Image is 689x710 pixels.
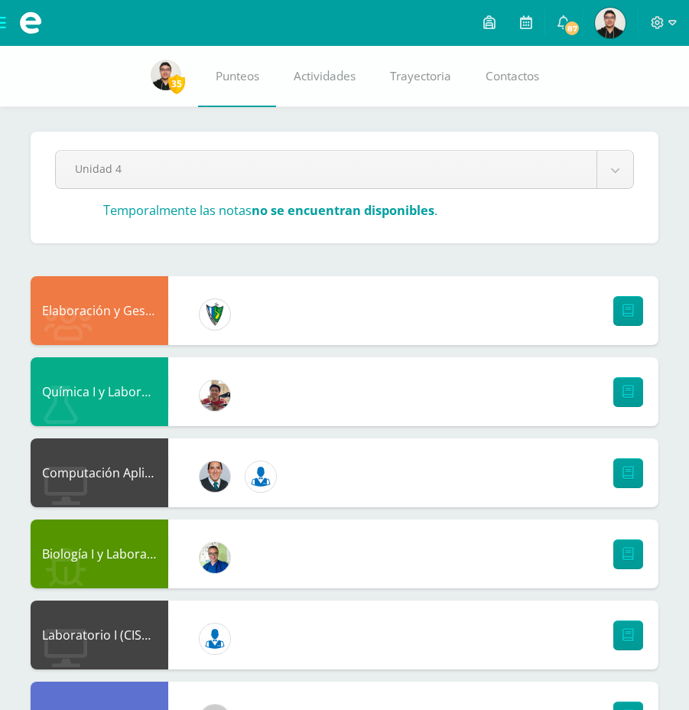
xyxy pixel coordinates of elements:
[216,68,259,84] span: Punteos
[168,74,185,93] span: 35
[200,624,230,654] img: 6ed6846fa57649245178fca9fc9a58dd.png
[200,542,230,573] img: 692ded2a22070436d299c26f70cfa591.png
[276,46,372,107] a: Actividades
[245,461,276,492] img: 6ed6846fa57649245178fca9fc9a58dd.png
[372,46,468,107] a: Trayectoria
[200,461,230,492] img: 2306758994b507d40baaa54be1d4aa7e.png
[200,380,230,411] img: cb93aa548b99414539690fcffb7d5efd.png
[31,276,168,345] div: Elaboración y Gestión de Proyectos
[56,151,633,188] a: Unidad 4
[31,438,168,507] div: Computación Aplicada (Informática)
[151,60,181,90] img: 089aa5792789090b6ef5b0798e7ae42d.png
[198,46,276,107] a: Punteos
[31,357,168,426] div: Química I y Laboratorio
[294,68,356,84] span: Actividades
[564,20,580,37] span: 87
[75,151,577,187] span: Unidad 4
[252,201,434,219] strong: no se encuentran disponibles
[468,46,556,107] a: Contactos
[31,519,168,588] div: Biología I y Laboratorio
[486,68,539,84] span: Contactos
[595,8,626,38] img: 089aa5792789090b6ef5b0798e7ae42d.png
[103,201,437,219] h3: Temporalmente las notas .
[31,601,168,669] div: Laboratorio I (CISCO)
[200,299,230,330] img: 9f174a157161b4ddbe12118a61fed988.png
[390,68,451,84] span: Trayectoria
